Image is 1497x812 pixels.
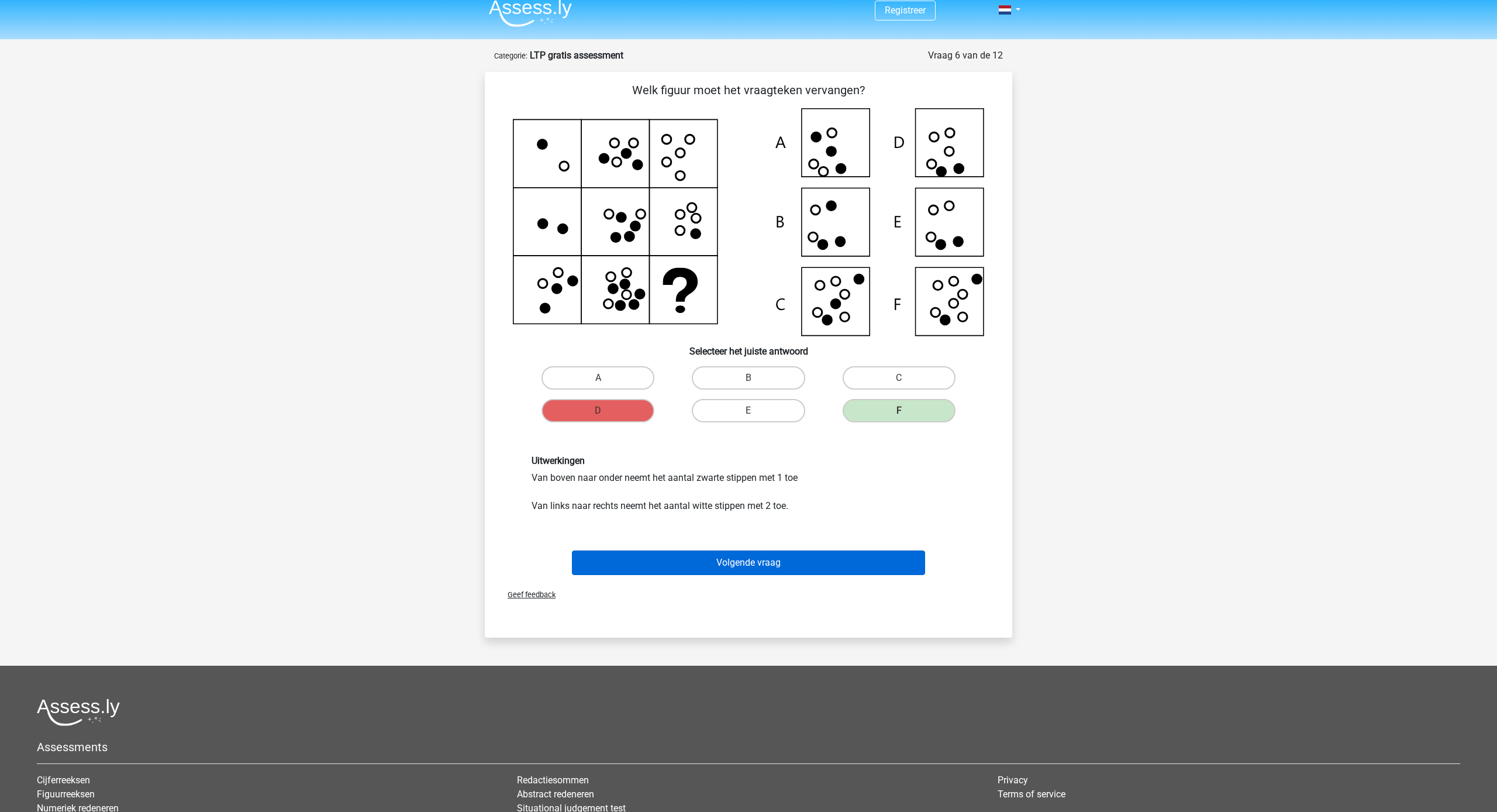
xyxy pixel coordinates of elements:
[517,775,589,786] a: Redactiesommen
[517,789,594,800] a: Abstract redeneren
[503,336,994,357] h6: Selecteer het juiste antwoord
[541,399,654,422] label: D
[37,789,95,800] a: Figuurreeksen
[928,49,1003,63] div: Vraag 6 van de 12
[37,775,90,786] a: Cijferreeksen
[37,740,1460,754] h5: Assessments
[885,5,926,16] a: Registreer
[494,51,527,60] small: Categorie:
[998,775,1028,786] a: Privacy
[692,399,805,422] label: E
[843,399,956,422] label: F
[692,366,805,390] label: B
[541,366,654,390] label: A
[503,81,994,99] p: Welk figuur moet het vraagteken vervangen?
[523,455,974,513] div: Van boven naar onder neemt het aantal zwarte stippen met 1 toe Van links naar rechts neemt het aa...
[532,455,965,466] h6: Uitwerkingen
[998,789,1065,800] a: Terms of service
[498,590,556,599] span: Geef feedback
[37,699,120,726] img: Assessly logo
[843,366,956,390] label: C
[530,50,623,61] strong: LTP gratis assessment
[572,550,926,575] button: Volgende vraag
